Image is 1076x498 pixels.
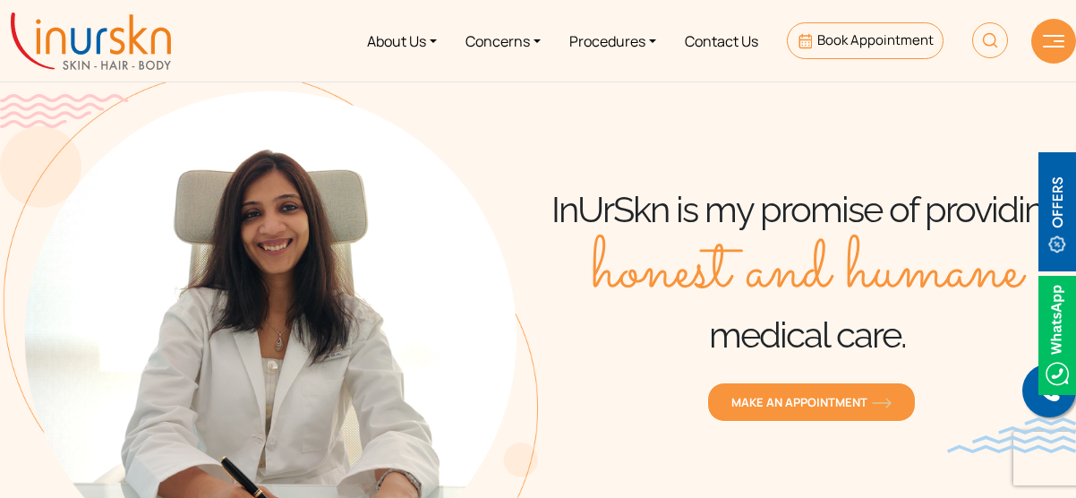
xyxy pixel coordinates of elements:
[817,30,934,49] span: Book Appointment
[872,398,892,408] img: orange-arrow
[707,382,916,422] a: MAKE AN APPOINTMENTorange-arrow
[1038,152,1076,271] img: offerBt
[972,22,1008,58] img: HeaderSearch
[1043,35,1064,47] img: hamLine.svg
[1038,324,1076,344] a: Whatsappicon
[11,13,171,70] img: inurskn-logo
[555,7,670,74] a: Procedures
[451,7,555,74] a: Concerns
[1038,276,1076,395] img: Whatsappicon
[353,7,451,74] a: About Us
[731,394,892,410] span: MAKE AN APPOINTMENT
[538,187,1076,357] h1: InUrSkn is my promise of providing medical care.
[592,232,1022,313] span: honest and humane
[670,7,773,74] a: Contact Us
[787,22,944,59] a: Book Appointment
[947,417,1076,453] img: bluewave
